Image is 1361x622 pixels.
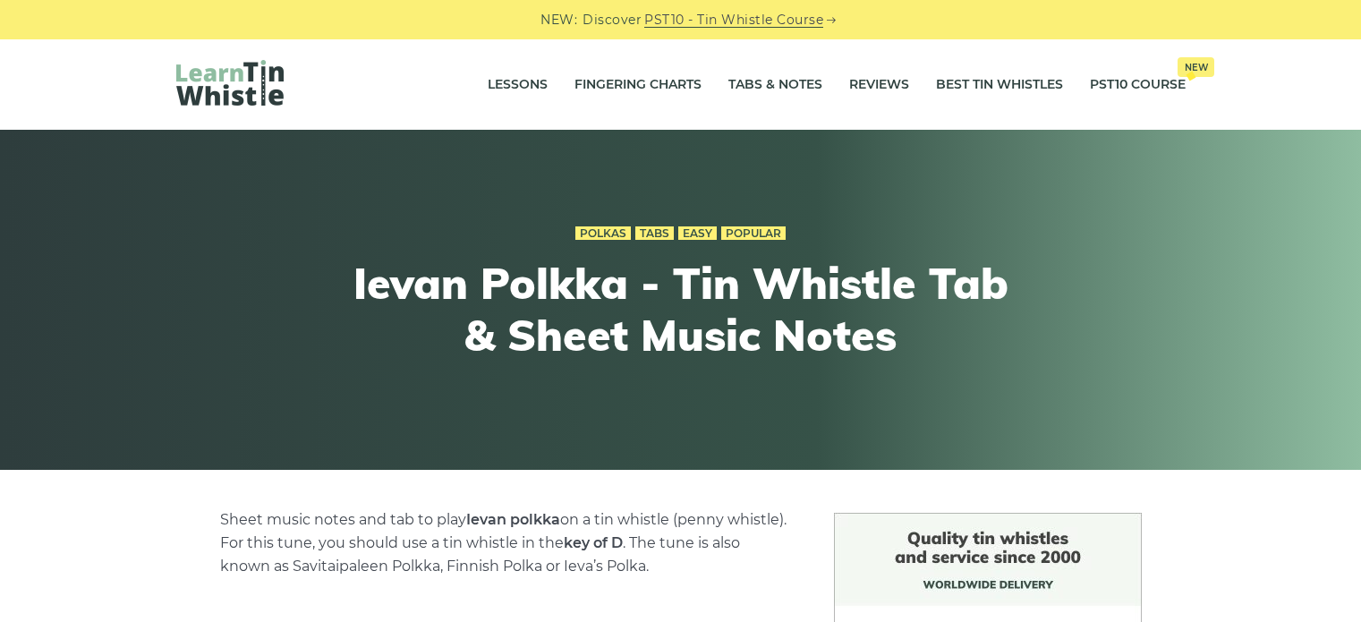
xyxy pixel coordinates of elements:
a: Reviews [849,63,909,107]
a: Fingering Charts [574,63,702,107]
a: Easy [678,226,717,241]
a: Best Tin Whistles [936,63,1063,107]
a: Polkas [575,226,631,241]
a: Popular [721,226,786,241]
h1: Ievan Polkka - Tin Whistle Tab & Sheet Music Notes [352,258,1010,361]
img: LearnTinWhistle.com [176,60,284,106]
strong: Ievan polkka [466,511,560,528]
p: Sheet music notes and tab to play on a tin whistle (penny whistle). For this tune, you should use... [220,508,791,578]
a: Lessons [488,63,548,107]
strong: key of D [564,534,623,551]
a: Tabs [635,226,674,241]
span: New [1178,57,1214,77]
a: Tabs & Notes [728,63,822,107]
a: PST10 CourseNew [1090,63,1186,107]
